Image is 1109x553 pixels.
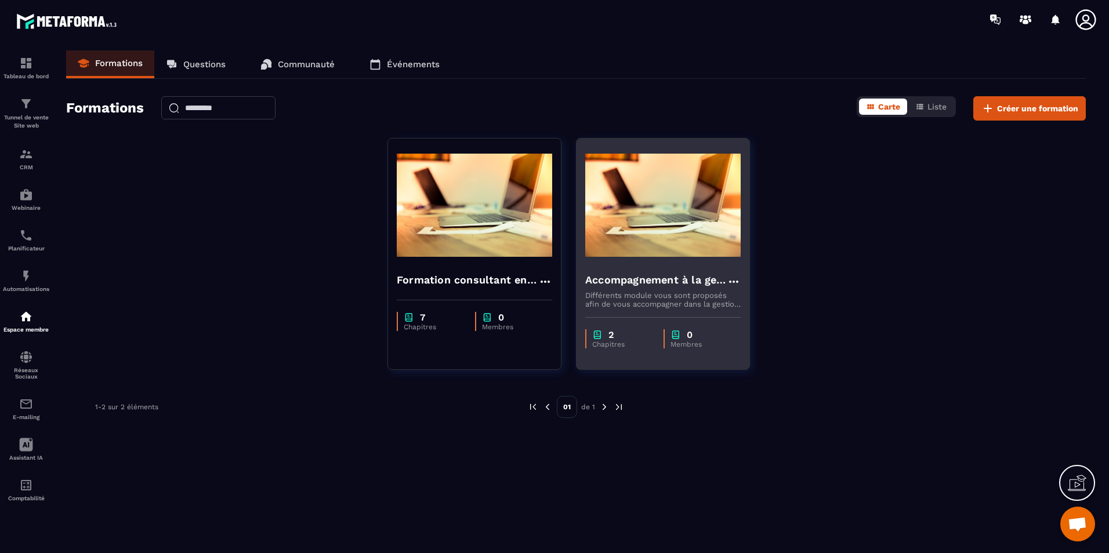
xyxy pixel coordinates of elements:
[3,341,49,388] a: social-networksocial-networkRéseaux Sociaux
[3,88,49,139] a: formationformationTunnel de vente Site web
[404,312,414,323] img: chapter
[498,312,504,323] p: 0
[3,367,49,380] p: Réseaux Sociaux
[528,402,538,412] img: prev
[3,454,49,461] p: Assistant IA
[19,269,33,283] img: automations
[387,59,440,70] p: Événements
[19,97,33,111] img: formation
[3,470,49,510] a: accountantaccountantComptabilité
[908,99,954,115] button: Liste
[3,495,49,501] p: Comptabilité
[585,147,741,263] img: formation-background
[3,429,49,470] a: Assistant IA
[585,272,727,288] h4: Accompagnement à la gestion d'entreprise
[3,164,49,170] p: CRM
[581,402,595,412] p: de 1
[3,139,49,179] a: formationformationCRM
[3,388,49,429] a: emailemailE-mailing
[19,478,33,492] img: accountant
[66,50,154,78] a: Formations
[997,103,1078,114] span: Créer une formation
[3,326,49,333] p: Espace membre
[3,414,49,420] p: E-mailing
[3,286,49,292] p: Automatisations
[608,329,614,340] p: 2
[95,403,158,411] p: 1-2 sur 2 éléments
[585,291,741,308] p: Différents module vous sont proposés afin de vous accompagner dans la gestion de votre entreprise...
[19,397,33,411] img: email
[542,402,553,412] img: prev
[3,73,49,79] p: Tableau de bord
[3,48,49,88] a: formationformationTableau de bord
[3,301,49,341] a: automationsautomationsEspace membre
[397,147,552,263] img: formation-background
[859,99,907,115] button: Carte
[1060,507,1095,541] div: Ouvrir le chat
[592,340,652,348] p: Chapitres
[671,329,681,340] img: chapter
[183,59,226,70] p: Questions
[154,50,237,78] a: Questions
[19,56,33,70] img: formation
[397,272,538,288] h4: Formation consultant en bilan de compétences
[404,323,463,331] p: Chapitres
[358,50,451,78] a: Événements
[576,138,764,384] a: formation-backgroundAccompagnement à la gestion d'entrepriseDifférents module vous sont proposés ...
[671,340,729,348] p: Membres
[19,147,33,161] img: formation
[19,188,33,202] img: automations
[19,228,33,242] img: scheduler
[3,245,49,252] p: Planificateur
[3,260,49,301] a: automationsautomationsAutomatisations
[687,329,693,340] p: 0
[19,350,33,364] img: social-network
[599,402,610,412] img: next
[3,179,49,220] a: automationsautomationsWebinaire
[927,102,947,111] span: Liste
[614,402,624,412] img: next
[420,312,425,323] p: 7
[278,59,335,70] p: Communauté
[249,50,346,78] a: Communauté
[95,58,143,68] p: Formations
[3,205,49,211] p: Webinaire
[482,312,492,323] img: chapter
[16,10,121,32] img: logo
[557,396,577,418] p: 01
[66,96,144,121] h2: Formations
[973,96,1086,121] button: Créer une formation
[3,220,49,260] a: schedulerschedulerPlanificateur
[482,323,541,331] p: Membres
[3,114,49,130] p: Tunnel de vente Site web
[387,138,576,384] a: formation-backgroundFormation consultant en bilan de compétenceschapter7Chapitreschapter0Membres
[592,329,603,340] img: chapter
[19,310,33,323] img: automations
[878,102,900,111] span: Carte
